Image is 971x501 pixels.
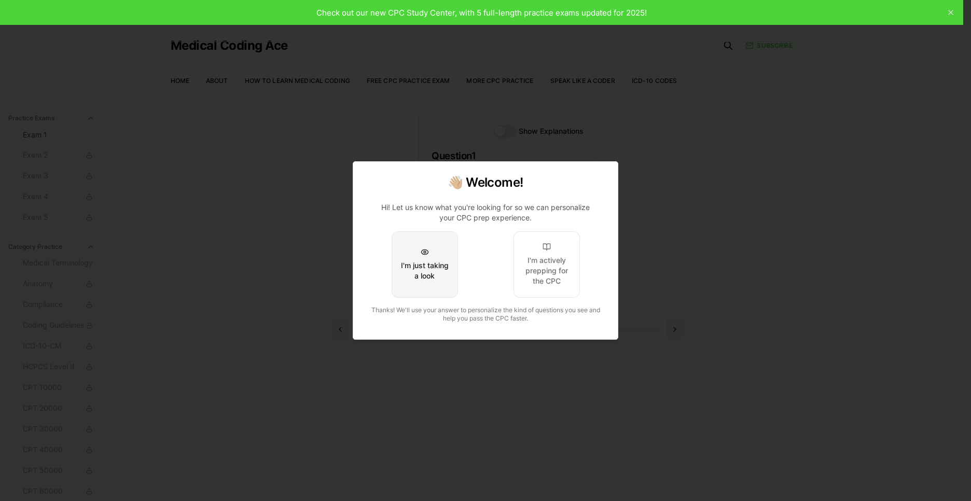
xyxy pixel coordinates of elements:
div: I'm just taking a look [400,260,449,281]
span: Thanks! We'll use your answer to personalize the kind of questions you see and help you pass the ... [371,306,600,322]
button: I'm actively prepping for the CPC [514,231,580,298]
button: I'm just taking a look [392,231,458,298]
div: I'm actively prepping for the CPC [522,255,571,286]
h2: 👋🏼 Welcome! [366,174,605,191]
p: Hi! Let us know what you're looking for so we can personalize your CPC prep experience. [374,202,597,223]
